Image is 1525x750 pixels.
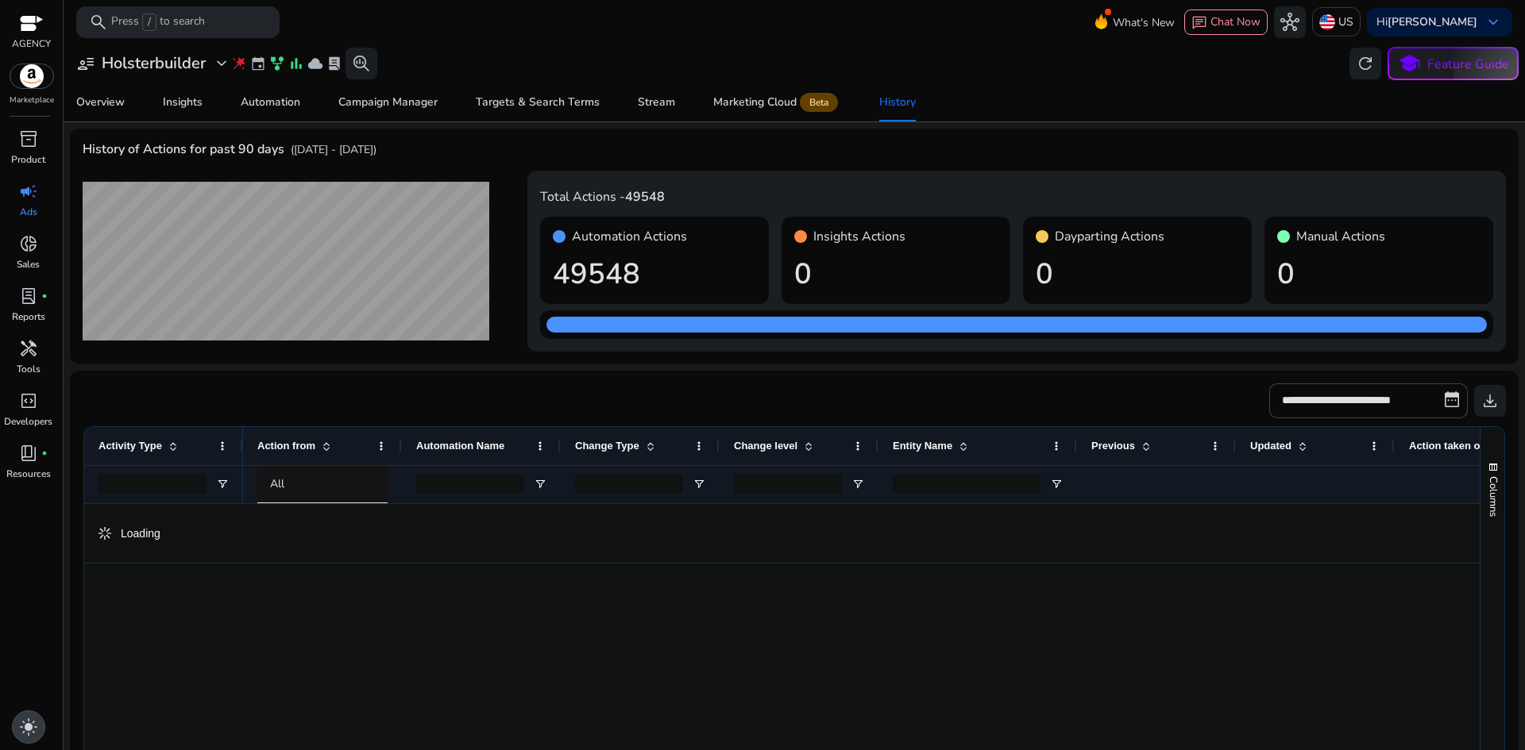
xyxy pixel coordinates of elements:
input: Automation Name Filter Input [416,475,524,494]
h1: 0 [794,257,998,291]
p: Developers [4,414,52,429]
p: US [1338,8,1353,36]
button: Open Filter Menu [216,478,229,490]
span: refresh [1356,54,1375,73]
div: Marketing Cloud [713,96,841,109]
span: lab_profile [326,56,342,71]
span: All [270,476,284,491]
span: search [89,13,108,32]
span: download [1481,391,1500,410]
h4: Dayparting Actions [1055,229,1164,244]
div: Campaign Manager [338,97,438,108]
div: Overview [76,97,125,108]
button: Open Filter Menu [1050,478,1063,490]
h4: Total Actions - [540,190,1493,205]
span: expand_more [212,54,231,73]
p: Product [11,152,45,167]
span: / [142,13,156,31]
span: chat [1191,15,1207,31]
span: campaign [19,182,38,201]
span: Automation Name [416,440,504,452]
button: chatChat Now [1184,10,1268,35]
h4: Automation Actions [572,229,687,244]
p: Reports [12,310,45,324]
p: Tools [17,362,41,376]
button: hub [1274,6,1306,38]
button: Open Filter Menu [534,478,546,490]
span: school [1398,52,1421,75]
span: cloud [307,56,323,71]
span: bar_chart [288,56,304,71]
span: code_blocks [19,391,38,410]
span: event [250,56,266,71]
p: Feature Guide [1427,55,1509,74]
span: Chat Now [1210,14,1261,29]
button: Open Filter Menu [693,478,705,490]
h1: 0 [1277,257,1481,291]
div: History [879,97,916,108]
input: Activity Type Filter Input [98,475,207,494]
img: amazon.svg [10,64,53,88]
button: refresh [1349,48,1381,79]
b: 49548 [625,188,665,206]
span: Entity Name [893,440,952,452]
span: Activity Type [98,440,162,452]
b: [PERSON_NAME] [1388,14,1477,29]
span: What's New [1113,9,1175,37]
span: family_history [269,56,285,71]
input: Change level Filter Input [734,475,842,494]
p: Marketplace [10,94,54,106]
span: keyboard_arrow_down [1484,13,1503,32]
span: Loading [121,527,160,540]
div: Targets & Search Terms [476,97,600,108]
button: schoolFeature Guide [1388,47,1519,80]
span: search_insights [352,54,371,73]
span: user_attributes [76,54,95,73]
p: AGENCY [12,37,51,51]
input: Change Type Filter Input [575,475,683,494]
span: fiber_manual_record [41,450,48,456]
p: Press to search [111,13,205,31]
span: Previous [1091,440,1135,452]
span: hub [1280,13,1299,32]
p: ([DATE] - [DATE]) [291,141,376,158]
button: download [1474,385,1506,417]
span: Action from [257,440,315,452]
div: Stream [638,97,675,108]
div: Automation [241,97,300,108]
span: fiber_manual_record [41,293,48,299]
h1: 49548 [553,257,756,291]
p: Ads [20,205,37,219]
p: Hi [1376,17,1477,28]
p: Sales [17,257,40,271]
span: lab_profile [19,287,38,306]
span: Change level [734,440,797,452]
h4: History of Actions for past 90 days [83,142,284,157]
span: light_mode [19,717,38,737]
span: Columns [1486,476,1500,517]
span: handyman [19,339,38,358]
button: search_insights [346,48,377,79]
span: Beta [800,93,838,112]
span: Updated [1250,440,1291,452]
h3: Holsterbuilder [102,54,206,73]
span: Action taken on [1409,440,1487,452]
h4: Manual Actions [1296,229,1385,244]
input: Entity Name Filter Input [893,475,1040,494]
h1: 0 [1036,257,1239,291]
img: us.svg [1319,14,1335,30]
span: wand_stars [231,56,247,71]
span: book_4 [19,444,38,463]
h4: Insights Actions [813,229,905,244]
span: inventory_2 [19,129,38,148]
div: Insights [163,97,203,108]
span: donut_small [19,234,38,253]
span: Change Type [575,440,639,452]
p: Resources [6,467,51,481]
button: Open Filter Menu [851,478,864,490]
